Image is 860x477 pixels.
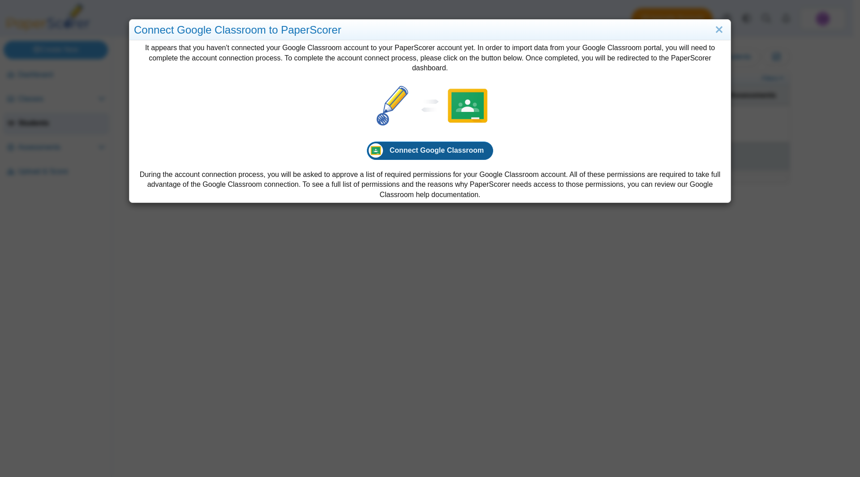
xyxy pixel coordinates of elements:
a: Close [712,22,726,38]
div: It appears that you haven't connected your Google Classroom account to your PaperScorer account y... [129,40,731,202]
span: Connect Google Classroom [390,146,484,154]
img: paper-scorer-favicon.png [370,83,415,128]
a: Connect Google Classroom [367,142,494,159]
img: google-classroom-logo.png [445,83,490,128]
img: sync.svg [415,99,445,112]
div: Connect Google Classroom to PaperScorer [129,20,731,41]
